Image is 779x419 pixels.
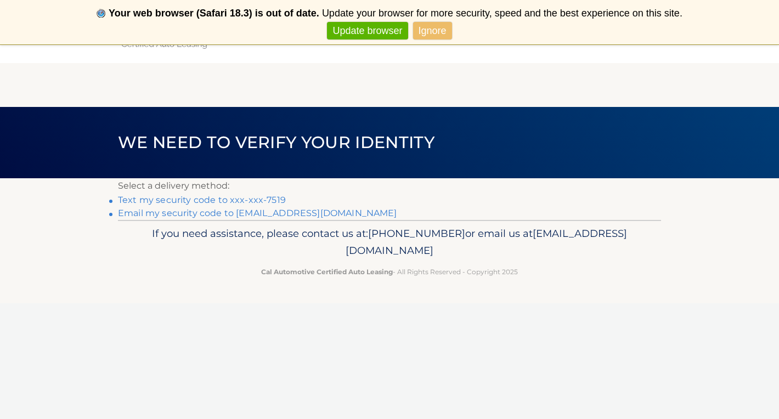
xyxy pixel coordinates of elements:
[413,22,452,40] a: Ignore
[261,268,393,276] strong: Cal Automotive Certified Auto Leasing
[125,225,654,260] p: If you need assistance, please contact us at: or email us at
[118,178,661,194] p: Select a delivery method:
[118,208,397,218] a: Email my security code to [EMAIL_ADDRESS][DOMAIN_NAME]
[322,8,682,19] span: Update your browser for more security, speed and the best experience on this site.
[118,132,434,152] span: We need to verify your identity
[118,195,286,205] a: Text my security code to xxx-xxx-7519
[327,22,408,40] a: Update browser
[368,227,465,240] span: [PHONE_NUMBER]
[125,266,654,278] p: - All Rights Reserved - Copyright 2025
[109,8,319,19] b: Your web browser (Safari 18.3) is out of date.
